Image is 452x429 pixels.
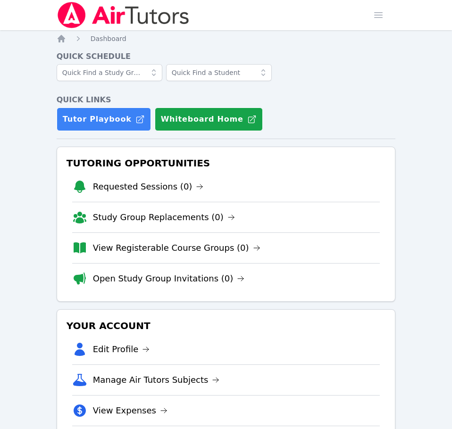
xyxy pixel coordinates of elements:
input: Quick Find a Study Group [57,64,162,81]
span: Dashboard [91,35,126,42]
a: Study Group Replacements (0) [93,211,235,224]
a: Edit Profile [93,343,150,356]
h3: Tutoring Opportunities [65,155,388,172]
a: Requested Sessions (0) [93,180,204,193]
a: Open Study Group Invitations (0) [93,272,245,285]
a: Tutor Playbook [57,107,151,131]
a: View Expenses [93,404,167,417]
a: Dashboard [91,34,126,43]
a: Manage Air Tutors Subjects [93,373,220,387]
a: View Registerable Course Groups (0) [93,241,260,255]
h3: Your Account [65,317,388,334]
nav: Breadcrumb [57,34,396,43]
input: Quick Find a Student [166,64,272,81]
button: Whiteboard Home [155,107,263,131]
h4: Quick Schedule [57,51,396,62]
h4: Quick Links [57,94,396,106]
img: Air Tutors [57,2,190,28]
